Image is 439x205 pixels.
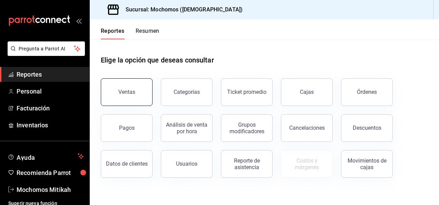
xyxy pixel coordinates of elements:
span: Personal [17,87,84,96]
span: Inventarios [17,120,84,130]
button: Grupos modificadores [221,114,273,142]
button: Ventas [101,78,153,106]
div: Análisis de venta por hora [165,121,208,135]
span: Facturación [17,104,84,113]
button: Categorías [161,78,213,106]
span: Pregunta a Parrot AI [19,45,74,52]
div: Datos de clientes [106,160,148,167]
div: Categorías [174,89,200,95]
button: Pagos [101,114,153,142]
div: Cajas [300,89,314,95]
button: Órdenes [341,78,393,106]
div: Movimientos de cajas [345,157,388,170]
div: Ventas [118,89,135,95]
a: Pregunta a Parrot AI [5,50,85,57]
div: Usuarios [176,160,197,167]
span: Reportes [17,70,84,79]
h3: Sucursal: Mochomos ([DEMOGRAPHIC_DATA]) [120,6,243,14]
span: Recomienda Parrot [17,168,84,177]
span: Mochomos Mitikah [17,185,84,194]
div: Reporte de asistencia [225,157,268,170]
div: Ticket promedio [227,89,266,95]
button: Reporte de asistencia [221,150,273,178]
button: Análisis de venta por hora [161,114,213,142]
button: Ticket promedio [221,78,273,106]
button: Usuarios [161,150,213,178]
button: Pregunta a Parrot AI [8,41,85,56]
button: Descuentos [341,114,393,142]
button: Cajas [281,78,333,106]
div: Pagos [119,125,135,131]
div: Grupos modificadores [225,121,268,135]
button: Contrata inventarios para ver este reporte [281,150,333,178]
div: Descuentos [353,125,381,131]
h1: Elige la opción que deseas consultar [101,55,214,65]
button: Cancelaciones [281,114,333,142]
button: Reportes [101,28,125,39]
div: Costos y márgenes [285,157,328,170]
div: Órdenes [357,89,377,95]
div: Cancelaciones [289,125,325,131]
span: Ayuda [17,152,75,160]
button: Resumen [136,28,159,39]
button: Movimientos de cajas [341,150,393,178]
button: Datos de clientes [101,150,153,178]
div: navigation tabs [101,28,159,39]
button: open_drawer_menu [76,18,81,23]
